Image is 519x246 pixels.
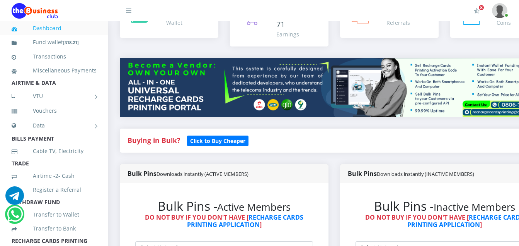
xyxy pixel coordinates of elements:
a: RECHARGE CARDS PRINTING APPLICATION [187,213,304,229]
small: Active Members [217,200,291,214]
a: Airtime -2- Cash [12,167,97,185]
strong: Buying in Bulk? [128,136,180,145]
i: Activate Your Membership [474,8,480,14]
span: Activate Your Membership [478,5,484,10]
b: 318.21 [65,40,77,45]
a: Cable TV, Electricity [12,142,97,160]
small: Downloads instantly (INACTIVE MEMBERS) [377,170,474,177]
a: Dashboard [12,19,97,37]
small: [ ] [63,40,79,45]
b: Click to Buy Cheaper [190,137,245,145]
strong: Bulk Pins [128,169,248,178]
div: Wallet [166,19,184,27]
a: Vouchers [12,102,97,120]
div: Coins [497,19,511,27]
a: VTU [12,86,97,106]
a: Miscellaneous Payments [12,62,97,79]
small: Inactive Members [434,200,515,214]
div: Referrals [386,19,410,27]
a: Transfer to Bank [12,220,97,237]
img: User [492,3,507,18]
strong: DO NOT BUY IF YOU DON'T HAVE [ ] [145,213,303,229]
a: Register a Referral [12,181,97,199]
a: Click to Buy Cheaper [187,136,248,145]
img: Logo [12,3,58,19]
a: Fund wallet[318.21] [12,33,97,52]
a: Transfer to Wallet [12,206,97,224]
a: Chat for support [5,192,24,205]
strong: Bulk Pins [348,169,474,178]
h2: Bulk Pins - [135,199,313,213]
small: Downloads instantly (ACTIVE MEMBERS) [157,170,248,177]
a: Transactions [12,48,97,65]
a: Chat for support [7,211,23,224]
a: Data [12,116,97,135]
div: Earnings [276,30,321,38]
